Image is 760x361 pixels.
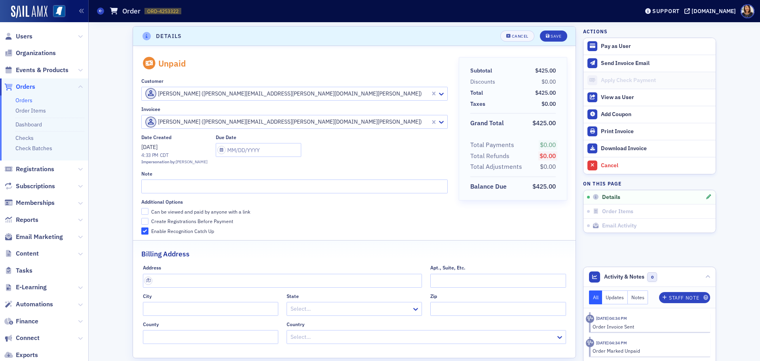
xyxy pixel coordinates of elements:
span: Grand Total [470,118,507,128]
span: Order Items [602,208,633,215]
h4: Details [156,32,182,40]
div: View as User [601,94,712,101]
div: Order Invoice Sent [593,323,705,330]
span: Events & Products [16,66,68,74]
button: Cancel [583,157,716,174]
img: SailAMX [53,5,65,17]
button: Pay as User [583,38,716,55]
a: Subscriptions [4,182,55,191]
time: 8/21/2025 04:34 PM [596,315,627,321]
button: [DOMAIN_NAME] [684,8,739,14]
span: Impersonation by: [141,159,176,164]
div: Activity [586,339,594,347]
div: [PERSON_NAME] ([PERSON_NAME][EMAIL_ADDRESS][PERSON_NAME][DOMAIN_NAME][PERSON_NAME]) [145,88,428,99]
span: Discounts [470,78,498,86]
span: $425.00 [535,89,556,96]
span: [DATE] [141,143,158,151]
a: Reports [4,216,38,224]
span: Exports [16,351,38,359]
div: [PERSON_NAME] ([PERSON_NAME][EMAIL_ADDRESS][PERSON_NAME][DOMAIN_NAME][PERSON_NAME]) [145,117,428,128]
span: ORD-4253322 [147,8,179,15]
div: State [287,293,299,299]
a: Dashboard [15,121,42,128]
a: Exports [4,351,38,359]
div: Taxes [470,100,485,108]
div: Additional Options [141,199,183,205]
div: Save [551,34,561,38]
div: Due Date [216,134,236,140]
div: Balance Due [470,182,507,191]
span: Total Adjustments [470,162,525,172]
span: Subscriptions [16,182,55,191]
div: Total [470,89,483,97]
a: Orders [15,97,32,104]
div: Add Coupon [601,111,712,118]
div: Invoicee [141,106,160,112]
div: City [143,293,152,299]
a: Users [4,32,32,41]
div: Apt., Suite, Etc. [430,265,465,271]
span: Connect [16,334,40,342]
div: Pay as User [601,43,712,50]
span: Finance [16,317,38,326]
span: $0.00 [540,141,556,149]
button: Save [540,31,567,42]
div: Activity [586,315,594,323]
a: Print Invoice [583,123,716,140]
span: Total Payments [470,140,517,150]
a: Automations [4,300,53,309]
span: Organizations [16,49,56,57]
span: Taxes [470,100,488,108]
span: Balance Due [470,182,509,191]
button: Updates [602,290,628,304]
span: Subtotal [470,67,495,75]
a: Registrations [4,165,54,174]
span: Total [470,89,486,97]
span: $425.00 [532,119,556,127]
span: $0.00 [540,162,556,170]
div: Total Payments [470,140,514,150]
div: Cancel [512,34,528,38]
div: Can be viewed and paid by anyone with a link [151,208,250,215]
a: View Homepage [47,5,65,19]
a: Download Invoice [583,140,716,157]
button: Add Coupon [583,106,716,123]
div: Print Invoice [601,128,712,135]
span: $0.00 [541,78,556,85]
div: Cancel [601,162,712,169]
span: Profile [741,4,754,18]
div: Download Invoice [601,145,712,152]
span: Email Marketing [16,233,63,241]
a: Order Items [15,107,46,114]
a: Finance [4,317,38,326]
button: Send Invoice Email [583,55,716,72]
div: Order Marked Unpaid [593,347,705,354]
a: Orders [4,82,35,91]
span: CDT [158,152,169,158]
img: SailAMX [11,6,47,18]
div: Send Invoice Email [601,60,712,67]
div: Apply Check Payment [601,77,712,84]
a: Email Marketing [4,233,63,241]
div: Address [143,265,161,271]
span: Memberships [16,199,55,207]
div: Note [141,171,152,177]
div: Grand Total [470,118,504,128]
div: Enable Recognition Catch Up [151,228,214,235]
span: Automations [16,300,53,309]
h4: On this page [583,180,716,187]
button: All [589,290,602,304]
a: Organizations [4,49,56,57]
div: Discounts [470,78,495,86]
h4: Actions [583,28,608,35]
span: Registrations [16,165,54,174]
span: Total Refunds [470,151,512,161]
a: Tasks [4,266,32,275]
a: Checks [15,134,34,141]
div: Staff Note [669,296,699,300]
span: $425.00 [532,182,556,190]
span: Content [16,249,39,258]
div: Total Adjustments [470,162,522,172]
span: $425.00 [535,67,556,74]
a: E-Learning [4,283,47,292]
